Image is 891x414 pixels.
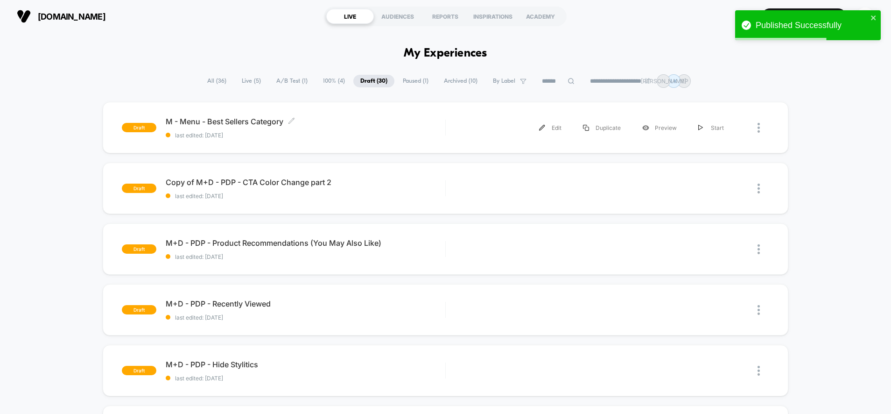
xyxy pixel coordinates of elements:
[404,47,487,60] h1: My Experiences
[421,9,469,24] div: REPORTS
[853,7,877,26] button: MP
[517,9,564,24] div: ACADEMY
[539,125,545,131] img: menu
[235,75,268,87] span: Live ( 5 )
[870,14,877,23] button: close
[14,9,108,24] button: [DOMAIN_NAME]
[166,360,445,369] span: M+D - PDP - Hide Stylitics
[166,193,445,200] span: last edited: [DATE]
[200,75,233,87] span: All ( 36 )
[698,125,703,131] img: menu
[758,305,760,315] img: close
[758,123,760,133] img: close
[756,21,868,30] div: Published Successfully
[583,125,589,131] img: menu
[758,244,760,254] img: close
[641,78,686,85] p: [PERSON_NAME]
[122,305,156,314] span: draft
[374,9,421,24] div: AUDIENCES
[688,117,735,138] div: Start
[122,244,156,254] span: draft
[17,9,31,23] img: Visually logo
[166,178,445,187] span: Copy of M+D - PDP - CTA Color Change part 2
[528,117,572,138] div: Edit
[631,117,688,138] div: Preview
[353,75,394,87] span: Draft ( 30 )
[166,238,445,248] span: M+D - PDP - Product Recommendations (You May Also Like)
[122,366,156,375] span: draft
[758,366,760,376] img: close
[166,132,445,139] span: last edited: [DATE]
[572,117,631,138] div: Duplicate
[38,12,105,21] span: [DOMAIN_NAME]
[326,9,374,24] div: LIVE
[493,78,515,85] span: By Label
[122,123,156,132] span: draft
[166,375,445,382] span: last edited: [DATE]
[166,299,445,308] span: M+D - PDP - Recently Viewed
[122,184,156,193] span: draft
[316,75,352,87] span: 100% ( 4 )
[269,75,315,87] span: A/B Test ( 1 )
[437,75,484,87] span: Archived ( 10 )
[166,314,445,321] span: last edited: [DATE]
[166,253,445,260] span: last edited: [DATE]
[469,9,517,24] div: INSPIRATIONS
[166,117,445,126] span: M - Menu - Best Sellers Category
[758,184,760,193] img: close
[856,7,874,26] div: MP
[396,75,435,87] span: Paused ( 1 )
